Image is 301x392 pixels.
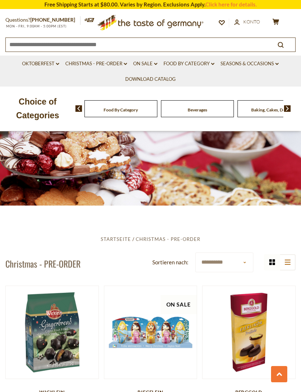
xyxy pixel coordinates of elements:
a: Christmas - PRE-ORDER [136,236,200,242]
a: Food By Category [163,60,214,68]
a: On Sale [133,60,157,68]
a: Oktoberfest [22,60,59,68]
a: Baking, Cakes, Desserts [251,107,296,113]
a: Christmas - PRE-ORDER [65,60,127,68]
img: previous arrow [75,105,82,112]
img: Wicklein Dark Chocolate Coated Gingerbread with Citrus Fruit Filling, in bag, 6.17 oz [6,286,99,379]
a: Click here for details. [205,1,257,8]
a: Startseite [101,236,131,242]
a: Seasons & Occasions [221,60,279,68]
a: Beverages [188,107,207,113]
a: Download Catalog [125,75,176,83]
a: Food By Category [104,107,138,113]
p: Questions? [5,16,80,25]
label: Sortieren nach: [152,258,188,267]
img: next arrow [284,105,291,112]
h1: Christmas - PRE-ORDER [5,258,80,269]
img: Berggold Eggnog Liquor Pralines, 100g [202,286,295,379]
a: [PHONE_NUMBER] [30,17,75,23]
img: Riegelein Chocolate Angels, Set of 5, 2.2 oz [104,286,197,379]
span: Konto [243,19,260,25]
a: Konto [234,18,260,26]
span: MON - FRI, 9:00AM - 5:00PM (EST) [5,24,67,28]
